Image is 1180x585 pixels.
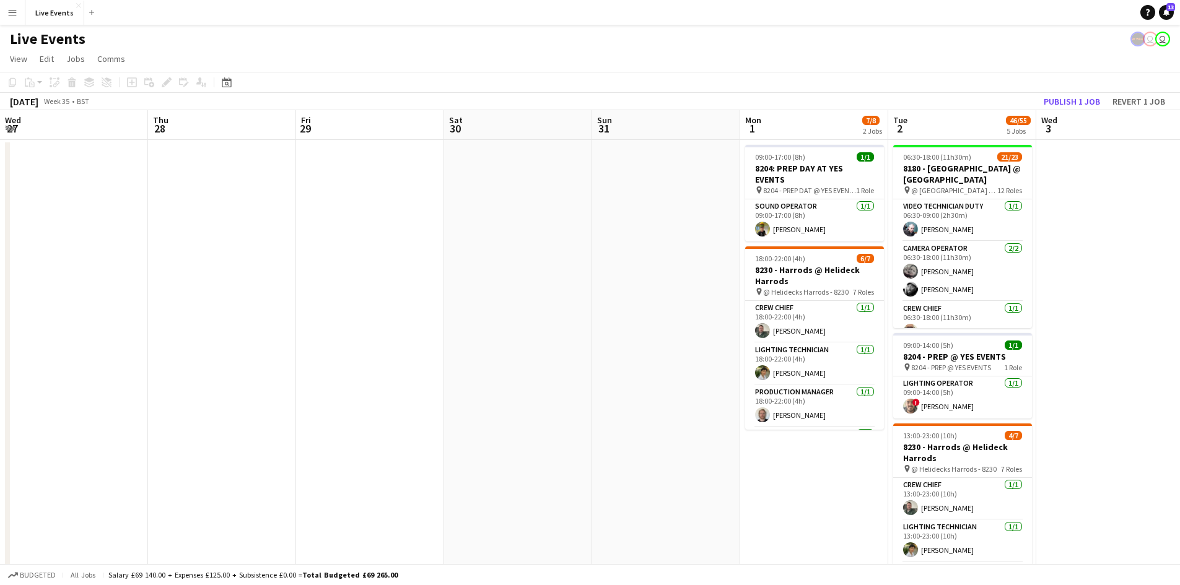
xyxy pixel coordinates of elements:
span: 6/7 [857,254,874,263]
span: @ Helidecks Harrods - 8230 [911,464,997,474]
h3: 8230 - Harrods @ Helideck Harrods [893,441,1032,464]
span: 7 Roles [1001,464,1022,474]
span: 8204 - PREP @ YES EVENTS [911,363,991,372]
h3: 8204 - PREP @ YES EVENTS [893,351,1032,362]
h3: 8230 - Harrods @ Helideck Harrods [745,264,884,287]
app-card-role: Lighting Technician1/118:00-22:00 (4h)[PERSON_NAME] [745,343,884,385]
span: 3 [1039,121,1057,136]
app-card-role: Crew Chief1/118:00-22:00 (4h)[PERSON_NAME] [745,301,884,343]
span: 46/55 [1006,116,1031,125]
span: @ Helidecks Harrods - 8230 [763,287,849,297]
button: Publish 1 job [1039,93,1105,110]
span: 30 [447,121,463,136]
span: Wed [5,115,21,126]
span: 1 [743,121,761,136]
a: Comms [92,51,130,67]
span: View [10,53,27,64]
div: 2 Jobs [863,126,882,136]
span: Jobs [66,53,85,64]
span: 29 [299,121,311,136]
app-card-role: Lighting Operator1/109:00-14:00 (5h)![PERSON_NAME] [893,376,1032,418]
span: 1/1 [1005,340,1022,350]
app-card-role: Project Manager1/1 [745,427,884,469]
h1: Live Events [10,30,85,48]
span: Edit [40,53,54,64]
span: Wed [1041,115,1057,126]
button: Revert 1 job [1108,93,1170,110]
app-user-avatar: Andrew Gorman [1143,32,1158,46]
app-user-avatar: Technical Department [1155,32,1170,46]
h3: 8180 - [GEOGRAPHIC_DATA] @ [GEOGRAPHIC_DATA] [893,163,1032,185]
app-job-card: 06:30-18:00 (11h30m)21/238180 - [GEOGRAPHIC_DATA] @ [GEOGRAPHIC_DATA] @ [GEOGRAPHIC_DATA] - 81801... [893,145,1032,328]
span: Sat [449,115,463,126]
div: 5 Jobs [1007,126,1030,136]
button: Live Events [25,1,84,25]
span: Thu [153,115,168,126]
app-card-role: Sound Operator1/109:00-17:00 (8h)[PERSON_NAME] [745,199,884,241]
app-card-role: Lighting Technician1/113:00-23:00 (10h)[PERSON_NAME] [893,520,1032,562]
app-card-role: Crew Chief1/113:00-23:00 (10h)[PERSON_NAME] [893,478,1032,520]
span: 21/23 [997,152,1022,162]
a: View [5,51,32,67]
span: 8204 - PREP DAT @ YES EVENTS [763,186,856,195]
span: 2 [891,121,907,136]
div: BST [77,97,89,106]
span: 7/8 [862,116,880,125]
span: 31 [595,121,612,136]
span: Total Budgeted £69 265.00 [302,570,398,579]
h3: 8204: PREP DAY AT YES EVENTS [745,163,884,185]
span: 1/1 [857,152,874,162]
a: Edit [35,51,59,67]
app-card-role: Crew Chief1/106:30-18:00 (11h30m)[PERSON_NAME] [893,301,1032,344]
span: 7 Roles [853,287,874,297]
span: 13 [1166,3,1175,11]
app-card-role: Video Technician Duty1/106:30-09:00 (2h30m)[PERSON_NAME] [893,199,1032,241]
span: Fri [301,115,311,126]
a: Jobs [61,51,90,67]
app-job-card: 18:00-22:00 (4h)6/78230 - Harrods @ Helideck Harrods @ Helidecks Harrods - 82307 RolesCrew Chief1... [745,246,884,430]
span: 28 [151,121,168,136]
span: All jobs [68,570,98,579]
span: 18:00-22:00 (4h) [755,254,805,263]
app-card-role: Camera Operator2/206:30-18:00 (11h30m)[PERSON_NAME][PERSON_NAME] [893,241,1032,301]
span: Tue [893,115,907,126]
span: 06:30-18:00 (11h30m) [903,152,971,162]
span: 1 Role [1004,363,1022,372]
span: 1 Role [856,186,874,195]
app-user-avatar: Production Managers [1130,32,1145,46]
span: Budgeted [20,571,56,579]
a: 13 [1159,5,1174,20]
span: 4/7 [1005,431,1022,440]
app-job-card: 09:00-17:00 (8h)1/18204: PREP DAY AT YES EVENTS 8204 - PREP DAT @ YES EVENTS1 RoleSound Operator1... [745,145,884,241]
span: Week 35 [41,97,72,106]
div: [DATE] [10,95,38,108]
app-job-card: 09:00-14:00 (5h)1/18204 - PREP @ YES EVENTS 8204 - PREP @ YES EVENTS1 RoleLighting Operator1/109:... [893,333,1032,418]
span: Mon [745,115,761,126]
span: @ [GEOGRAPHIC_DATA] - 8180 [911,186,997,195]
button: Budgeted [6,568,58,582]
app-card-role: Production Manager1/118:00-22:00 (4h)[PERSON_NAME] [745,385,884,427]
span: Comms [97,53,125,64]
span: 09:00-14:00 (5h) [903,340,953,350]
span: ! [912,399,920,406]
span: 09:00-17:00 (8h) [755,152,805,162]
div: Salary £69 140.00 + Expenses £125.00 + Subsistence £0.00 = [108,570,398,579]
span: 12 Roles [997,186,1022,195]
span: 27 [3,121,21,136]
span: 13:00-23:00 (10h) [903,431,957,440]
span: Sun [597,115,612,126]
